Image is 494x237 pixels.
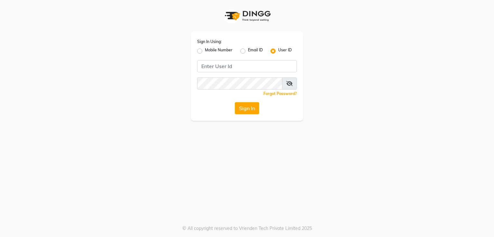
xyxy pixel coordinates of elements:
[263,91,297,96] a: Forgot Password?
[205,47,233,55] label: Mobile Number
[248,47,263,55] label: Email ID
[235,102,259,114] button: Sign In
[197,60,297,72] input: Username
[278,47,292,55] label: User ID
[197,77,282,90] input: Username
[197,39,222,45] label: Sign In Using:
[221,6,273,25] img: logo1.svg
